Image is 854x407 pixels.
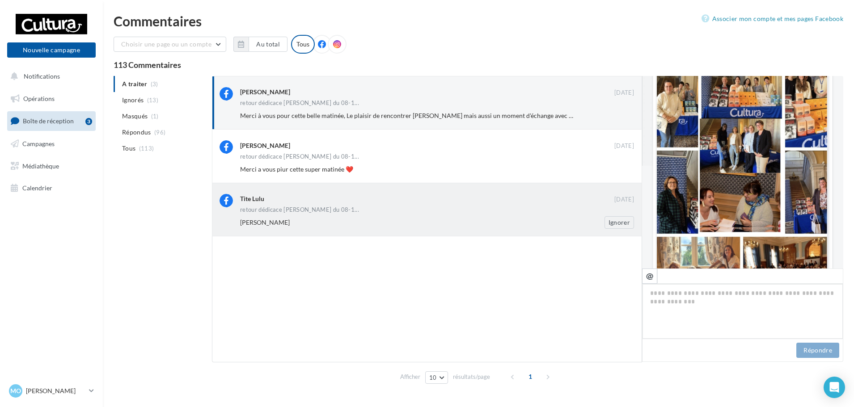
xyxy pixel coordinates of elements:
a: Opérations [5,89,97,108]
a: Médiathèque [5,157,97,176]
button: 10 [425,371,448,384]
button: Au total [233,37,287,52]
button: Notifications [5,67,94,86]
div: Commentaires [114,14,843,28]
span: 10 [429,374,437,381]
span: [DATE] [614,196,634,204]
span: retour dédicace [PERSON_NAME] du 08-1... [240,154,359,159]
span: Opérations [23,95,55,102]
span: Merci a vous piur cette super matinée ❤️ [240,165,353,173]
i: @ [646,272,654,280]
span: [PERSON_NAME] [240,218,290,226]
button: Choisir une page ou un compte [114,37,226,52]
span: (13) [147,97,158,104]
span: (96) [154,129,165,136]
button: Répondre [796,343,839,358]
span: 1 [523,369,537,384]
button: Ignorer [605,216,634,229]
button: Au total [249,37,287,52]
span: Masqués [122,112,148,121]
div: 113 Commentaires [114,61,843,69]
div: Tous [291,35,315,54]
a: Calendrier [5,179,97,197]
div: Tite Lulu [240,194,264,203]
span: Notifications [24,72,60,80]
span: [DATE] [614,89,634,97]
a: Associer mon compte et mes pages Facebook [702,13,843,24]
span: Calendrier [22,184,52,192]
span: retour dédicace [PERSON_NAME] du 08-1... [240,207,359,213]
p: [PERSON_NAME] [26,386,85,395]
span: (113) [139,145,154,152]
a: Campagnes [5,134,97,153]
span: résultats/page [453,373,490,381]
span: Ignorés [122,96,144,105]
button: Nouvelle campagne [7,42,96,58]
div: [PERSON_NAME] [240,88,290,97]
span: Choisir une page ou un compte [121,40,211,48]
span: Médiathèque [22,162,59,169]
span: [DATE] [614,142,634,150]
div: 3 [85,118,92,125]
button: @ [642,269,657,284]
span: Mo [10,386,21,395]
span: Répondus [122,128,151,137]
span: Merci à vous pour cette belle matinée, Le plaisir de rencontrer [PERSON_NAME] mais aussi un momen... [240,112,616,119]
span: Afficher [400,373,420,381]
a: Boîte de réception3 [5,111,97,130]
a: Mo [PERSON_NAME] [7,382,96,399]
span: Tous [122,144,135,153]
div: [PERSON_NAME] [240,141,290,150]
span: Boîte de réception [23,117,74,125]
span: (1) [151,113,159,120]
span: Campagnes [22,140,55,147]
span: retour dédicace [PERSON_NAME] du 08-1... [240,100,359,106]
div: Open Intercom Messenger [824,377,845,398]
